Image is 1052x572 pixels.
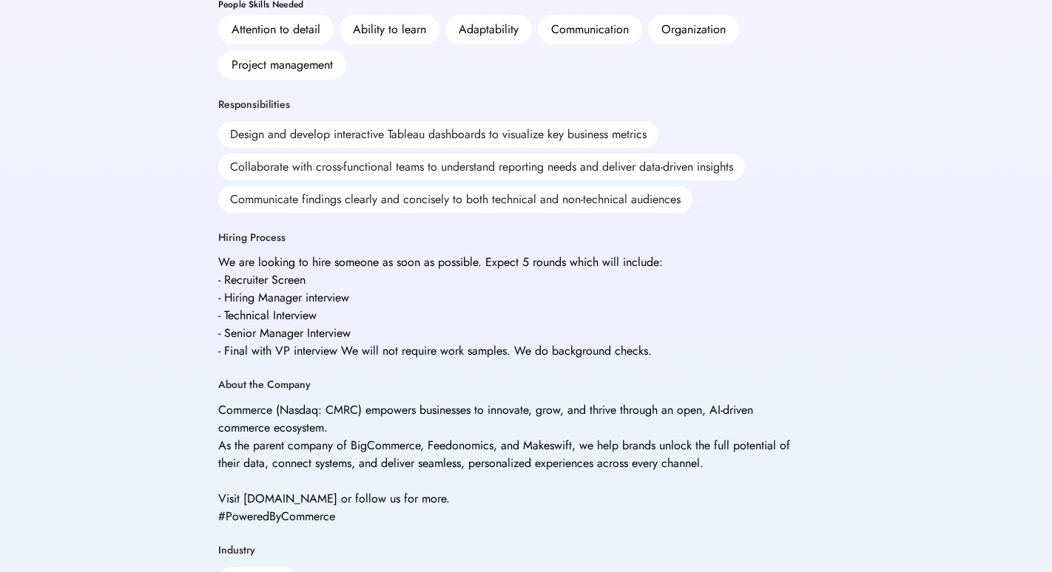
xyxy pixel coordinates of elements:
div: About the Company [218,378,311,392]
div: Commerce (Nasdaq: CMRC) empowers businesses to innovate, grow, and thrive through an open, AI-dri... [218,401,795,525]
div: Communicate findings clearly and concisely to both technical and non-technical audiences [218,186,692,213]
div: Project management [232,56,333,74]
div: Hiring Process [218,231,286,245]
div: Communication [551,21,629,38]
div: We are looking to hire someone as soon as possible. Expect 5 rounds which will include: - Recruit... [218,253,663,360]
div: Adaptability [459,21,519,38]
div: Industry [218,543,255,558]
div: Responsibilities [218,98,290,112]
div: Ability to learn [353,21,426,38]
div: Organization [661,21,726,38]
div: Design and develop interactive Tableau dashboards to visualize key business metrics [218,121,658,148]
div: Attention to detail [232,21,320,38]
div: Collaborate with cross-functional teams to understand reporting needs and deliver data-driven ins... [218,154,745,180]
